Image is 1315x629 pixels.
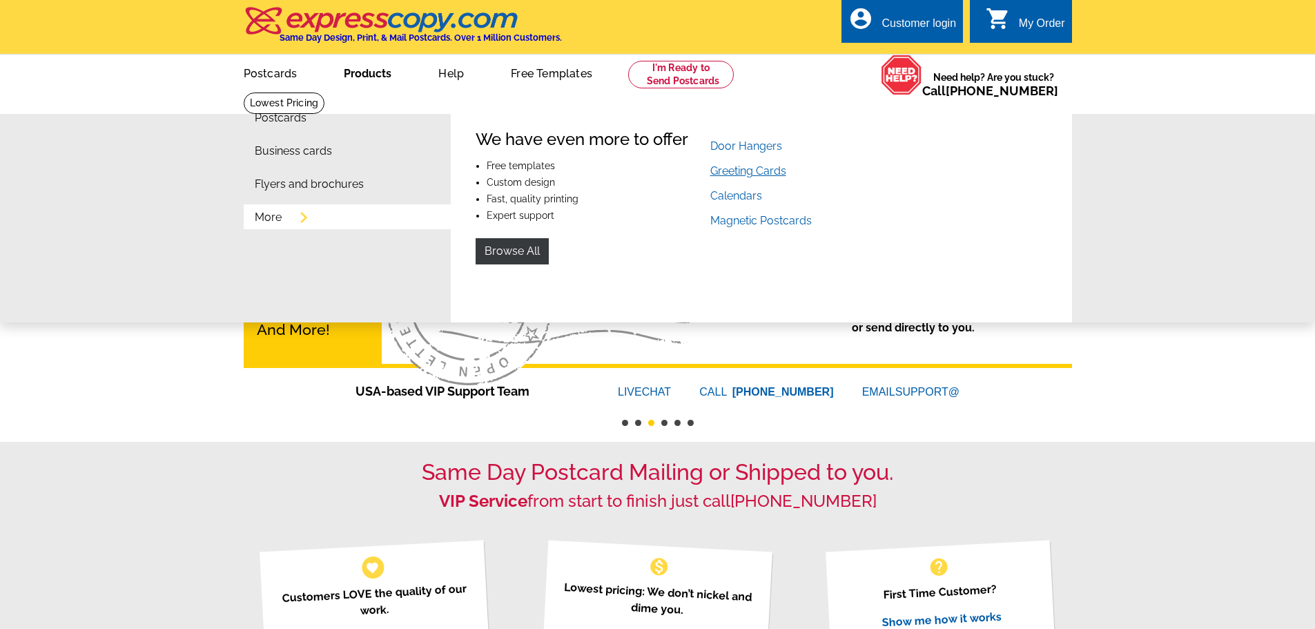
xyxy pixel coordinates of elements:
span: help [928,556,950,578]
a: Free Templates [489,56,614,88]
span: Need help? Are you stuck? [922,70,1065,98]
a: Same Day Design, Print, & Mail Postcards. Over 1 Million Customers. [244,17,562,43]
span: favorite [365,560,380,574]
h4: Same Day Design, Print, & Mail Postcards. Over 1 Million Customers. [280,32,562,43]
h2: from start to finish just call [244,492,1072,512]
p: Customers LOVE the quality of our work. [277,580,472,623]
h4: We have even more to offer [476,130,688,150]
h1: Same Day Postcard Mailing or Shipped to you. [244,459,1072,485]
a: [PHONE_NUMBER] [946,84,1058,98]
li: Fast, quality printing [487,194,688,204]
strong: VIP Service [439,491,527,511]
font: CALL [699,384,729,400]
button: 3 of 6 [648,420,654,426]
li: Custom design [487,177,688,187]
a: [PHONE_NUMBER] [730,491,877,511]
div: Customer login [881,17,956,37]
iframe: LiveChat chat widget [1039,308,1315,629]
a: Door Hangers [710,139,782,153]
a: Calendars [710,189,762,202]
a: Products [322,56,413,88]
a: LIVECHAT [618,386,671,398]
span: Call [922,84,1058,98]
div: My Order [1019,17,1065,37]
button: 1 of 6 [622,420,628,426]
li: Free templates [487,161,688,171]
a: Postcards [222,56,320,88]
a: Flyers and brochures [255,179,364,190]
a: [PHONE_NUMBER] [732,386,834,398]
p: First Time Customer? [843,579,1038,606]
a: Greeting Cards [710,164,786,177]
button: 5 of 6 [674,420,681,426]
li: Expert support [487,211,688,220]
a: Show me how it works [881,610,1002,629]
font: LIVE [618,386,642,398]
span: monetization_on [648,556,670,578]
button: 6 of 6 [688,420,694,426]
span: USA-based VIP Support Team [355,382,576,400]
a: Magnetic Postcards [710,214,812,227]
a: Browse All [476,238,549,264]
p: Lowest pricing: We don’t nickel and dime you. [560,579,755,622]
button: 2 of 6 [635,420,641,426]
a: EMAILSUPPORT@ [862,386,960,398]
img: help [881,55,922,95]
a: Business cards [255,146,332,157]
i: shopping_cart [986,6,1011,31]
a: Postcards [255,113,306,124]
font: SUPPORT@ [895,386,960,398]
a: account_circle Customer login [848,15,956,32]
a: shopping_cart My Order [986,15,1065,32]
button: 4 of 6 [661,420,668,426]
a: Help [416,56,486,88]
i: account_circle [848,6,873,31]
a: More [255,212,282,223]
